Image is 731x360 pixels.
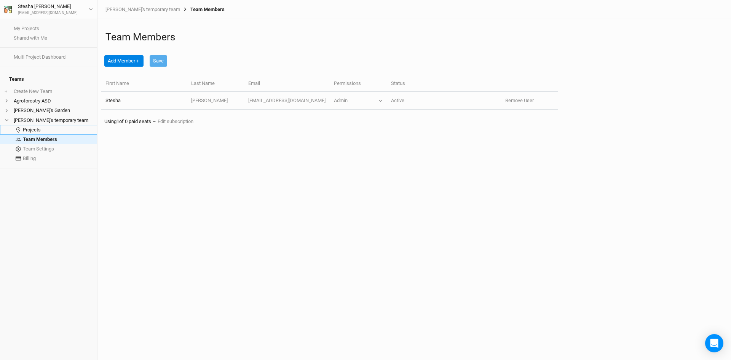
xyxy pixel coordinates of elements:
[5,88,7,94] span: +
[187,92,244,110] td: [PERSON_NAME]
[187,76,244,92] th: Last Name
[330,76,387,92] th: Permissions
[101,92,187,110] td: Stesha
[334,97,348,104] div: Admin
[180,6,225,13] div: Team Members
[105,6,180,13] a: [PERSON_NAME]'s temporary team
[244,76,330,92] th: Email
[5,72,93,87] h4: Teams
[101,76,187,92] th: First Name
[153,118,156,124] span: –
[18,3,78,10] div: Stesha [PERSON_NAME]
[505,97,534,104] button: Remove User
[104,118,151,124] span: Using 1 of 0 paid seats
[387,92,444,110] td: Active
[4,2,93,16] button: Stesha [PERSON_NAME][EMAIL_ADDRESS][DOMAIN_NAME]
[150,55,167,67] button: Save
[104,55,144,67] button: Add Member＋
[334,97,383,104] button: Admin
[158,118,193,124] a: Edit subscription
[244,92,330,110] td: [EMAIL_ADDRESS][DOMAIN_NAME]
[18,10,78,16] div: [EMAIL_ADDRESS][DOMAIN_NAME]
[387,76,444,92] th: Status
[105,31,723,43] h1: Team Members
[705,334,723,352] div: Open Intercom Messenger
